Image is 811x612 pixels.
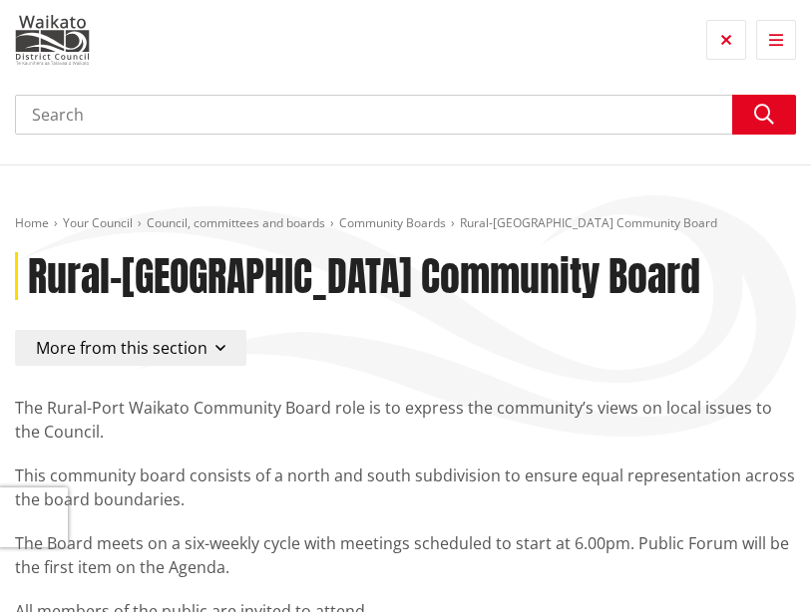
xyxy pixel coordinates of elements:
[339,214,446,231] a: Community Boards
[15,215,796,232] nav: breadcrumb
[28,252,700,300] h1: Rural-[GEOGRAPHIC_DATA] Community Board
[15,531,796,579] p: The Board meets on a six-weekly cycle with meetings scheduled to start at 6.00pm. Public Forum wi...
[719,528,791,600] iframe: Messenger Launcher
[15,330,246,366] button: More from this section
[15,15,90,65] img: Waikato District Council - Te Kaunihera aa Takiwaa o Waikato
[15,396,796,444] p: The Rural-Port Waikato Community Board role is to express the community’s views on local issues t...
[63,214,133,231] a: Your Council
[15,214,49,231] a: Home
[15,95,796,135] input: Search input
[15,463,796,511] p: This community board consists of a north and south subdivision to ensure equal representation acr...
[147,214,325,231] a: Council, committees and boards
[36,337,207,359] span: More from this section
[460,214,717,231] span: Rural-[GEOGRAPHIC_DATA] Community Board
